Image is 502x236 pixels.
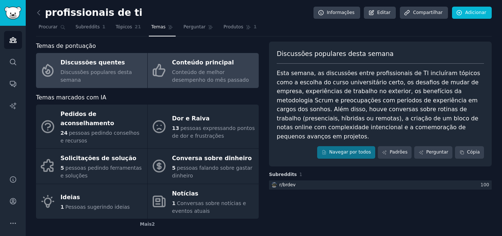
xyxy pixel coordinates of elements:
font: Adicionar [465,10,486,15]
font: Discussões populares desta semana [277,50,394,57]
a: Conversa sobre dinheiro5pessoas falando sobre gastar dinheiro [148,149,259,184]
font: Conteúdo de melhor desempenho do mês passado [172,69,249,83]
font: 1 [254,24,257,29]
font: Notícias [172,190,198,197]
font: Procurar [39,24,58,29]
a: Editar [364,7,396,19]
font: pessoas pedindo conselhos e recursos [61,130,140,144]
font: Produtos [223,24,243,29]
font: Pessoas sugerindo ideias [65,204,130,210]
font: Compartilhar [413,10,442,15]
a: Perguntar [181,21,216,36]
a: brdevr/brdev100 [269,180,492,190]
font: profissionais de ti [45,7,143,18]
font: Conversa sobre dinheiro [172,155,252,162]
font: Ideias [61,194,80,201]
a: Subreddits1 [73,21,108,36]
a: Informações [313,7,360,19]
font: Tópicos [116,24,132,29]
font: Temas marcados com IA [36,94,106,101]
font: Subreddits [269,172,297,177]
font: Perguntar [183,24,205,29]
font: 1 [172,200,176,206]
a: Dor e Raiva13pessoas expressando pontos de dor e frustrações [148,105,259,148]
font: 21 [135,24,141,29]
font: Mais [140,222,152,227]
font: 13 [172,125,179,131]
font: Solicitações de solução [61,155,137,162]
font: Cópia [467,149,480,155]
a: Padrões [378,146,412,159]
font: Conversas sobre notícias e eventos atuais [172,200,246,214]
a: Produtos1 [221,21,259,36]
a: Temas [149,21,176,36]
button: Cópia [455,146,484,159]
a: Discussões quentesDiscussões populares desta semana [36,53,147,88]
a: Ideias1Pessoas sugerindo ideias [36,184,147,219]
a: Tópicos21 [113,21,144,36]
a: Navegar por todos [317,146,375,159]
font: 5 [61,165,64,171]
font: r/ [279,182,283,187]
font: Esta semana, as discussões entre profissionais de TI incluíram tópicos como a escolha do curso un... [277,70,482,140]
font: pessoas expressando pontos de dor e frustrações [172,125,255,139]
font: Dor e Raiva [172,115,209,122]
font: 100 [481,182,489,187]
a: Notícias1Conversas sobre notícias e eventos atuais [148,184,259,219]
font: 5 [172,165,176,171]
a: Perguntar [414,146,452,159]
font: Pedidos de aconselhamento [61,110,114,127]
font: Temas de pontuação [36,42,96,49]
font: 2 [152,222,155,227]
a: Procurar [36,21,68,36]
font: Conteúdo principal [172,59,234,66]
a: Pedidos de aconselhamento24pessoas pedindo conselhos e recursos [36,105,147,148]
font: Discussões populares desta semana [61,69,132,83]
font: Discussões quentes [61,59,125,66]
font: brdev [283,182,295,187]
font: Padrões [390,149,407,155]
img: Logotipo do GummySearch [4,7,21,20]
a: Compartilhar [400,7,448,19]
font: 24 [61,130,68,136]
font: Temas [151,24,166,29]
font: 1 [102,24,105,29]
font: Subreddits [76,24,100,29]
a: Adicionar [452,7,492,19]
font: pessoas falando sobre gastar dinheiro [172,165,252,179]
font: 1 [300,172,302,177]
font: Informações [327,10,355,15]
font: Editar [377,10,390,15]
img: brdev [272,182,277,187]
a: Solicitações de solução5pessoas pedindo ferramentas e soluções [36,149,147,184]
a: Conteúdo principalConteúdo de melhor desempenho do mês passado [148,53,259,88]
font: Navegar por todos [329,149,371,155]
font: 1 [61,204,64,210]
font: Perguntar [426,149,448,155]
font: pessoas pedindo ferramentas e soluções [61,165,142,179]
